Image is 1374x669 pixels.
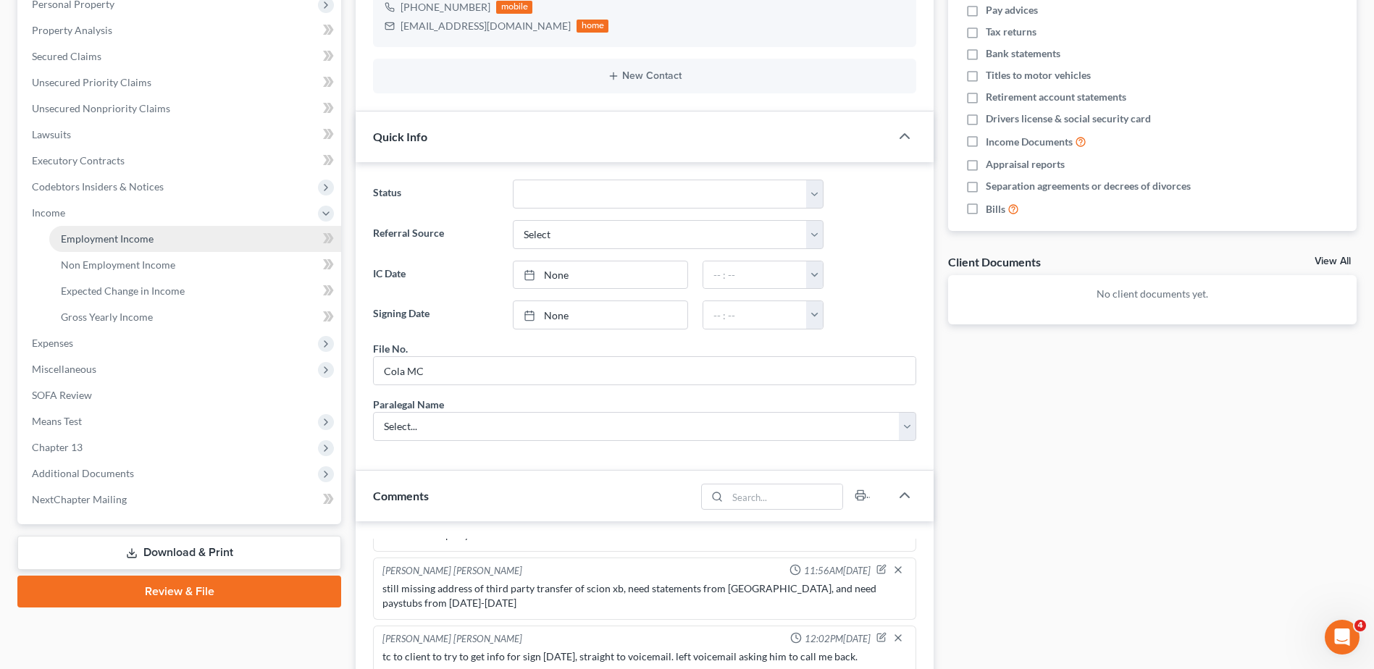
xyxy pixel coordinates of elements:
span: Executory Contracts [32,154,125,167]
iframe: Intercom live chat [1325,620,1360,655]
span: SOFA Review [32,389,92,401]
span: Comments [373,489,429,502]
div: Paralegal Name [373,397,444,412]
span: Separation agreements or decrees of divorces [986,179,1191,193]
span: Retirement account statements [986,90,1126,104]
span: Lawsuits [32,128,71,140]
input: -- : -- [703,261,807,289]
div: [PERSON_NAME] [PERSON_NAME] [382,564,522,578]
a: Secured Claims [20,43,341,70]
a: Gross Yearly Income [49,304,341,330]
input: Search... [727,484,842,509]
span: Income [32,206,65,219]
a: None [514,261,687,289]
div: still missing address of third party transfer of scion xb, need statements from [GEOGRAPHIC_DATA]... [382,581,907,610]
p: No client documents yet. [960,287,1345,301]
a: Executory Contracts [20,148,341,174]
span: Additional Documents [32,467,134,479]
label: Status [366,180,505,209]
div: Client Documents [948,254,1041,269]
span: Quick Info [373,130,427,143]
span: Means Test [32,415,82,427]
label: IC Date [366,261,505,290]
span: Gross Yearly Income [61,311,153,323]
span: NextChapter Mailing [32,493,127,505]
span: Codebtors Insiders & Notices [32,180,164,193]
a: Employment Income [49,226,341,252]
div: tc to client to try to get info for sign [DATE], straight to voicemail. left voicemail asking him... [382,649,907,664]
span: Titles to motor vehicles [986,68,1091,83]
div: home [577,20,608,33]
span: Secured Claims [32,50,101,62]
div: mobile [496,1,532,14]
span: Chapter 13 [32,441,83,453]
a: Non Employment Income [49,252,341,278]
span: Bills [986,202,1005,216]
span: Employment Income [61,232,154,245]
a: Download & Print [17,536,341,570]
a: SOFA Review [20,382,341,408]
span: Unsecured Nonpriority Claims [32,102,170,114]
span: Tax returns [986,25,1036,39]
span: 4 [1354,620,1366,631]
a: View All [1315,256,1351,266]
a: Review & File [17,576,341,607]
span: Bank statements [986,46,1060,61]
span: Expected Change in Income [61,285,185,297]
label: Signing Date [366,300,505,329]
input: -- : -- [703,301,807,329]
a: Unsecured Priority Claims [20,70,341,96]
span: Miscellaneous [32,363,96,375]
span: 11:56AM[DATE] [804,564,871,578]
a: NextChapter Mailing [20,487,341,513]
div: [EMAIL_ADDRESS][DOMAIN_NAME] [401,19,571,33]
span: Non Employment Income [61,258,175,271]
span: Property Analysis [32,24,112,36]
a: None [514,301,687,329]
div: [PERSON_NAME] [PERSON_NAME] [382,632,522,647]
button: New Contact [385,70,905,82]
span: Unsecured Priority Claims [32,76,151,88]
span: Expenses [32,337,73,349]
a: Lawsuits [20,122,341,148]
span: Income Documents [986,135,1073,149]
label: Referral Source [366,220,505,249]
span: Appraisal reports [986,157,1065,172]
span: Drivers license & social security card [986,111,1151,126]
a: Property Analysis [20,17,341,43]
div: File No. [373,341,408,356]
span: 12:02PM[DATE] [805,632,871,646]
input: -- [374,357,916,384]
a: Unsecured Nonpriority Claims [20,96,341,122]
span: Pay advices [986,3,1038,17]
a: Expected Change in Income [49,278,341,304]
